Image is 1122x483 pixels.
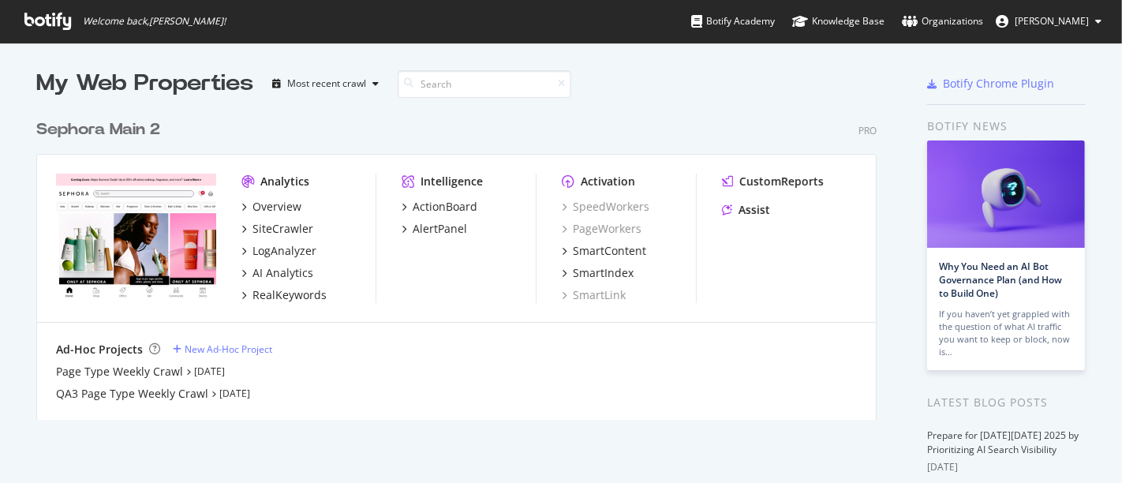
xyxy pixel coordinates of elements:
[252,243,316,259] div: LogAnalyzer
[252,265,313,281] div: AI Analytics
[927,429,1079,456] a: Prepare for [DATE][DATE] 2025 by Prioritizing AI Search Visibility
[241,199,301,215] a: Overview
[402,199,477,215] a: ActionBoard
[939,260,1062,300] a: Why You Need an AI Bot Governance Plan (and How to Build One)
[562,265,634,281] a: SmartIndex
[927,394,1086,411] div: Latest Blog Posts
[36,68,253,99] div: My Web Properties
[241,221,313,237] a: SiteCrawler
[858,124,877,137] div: Pro
[562,287,626,303] a: SmartLink
[927,140,1085,248] img: Why You Need an AI Bot Governance Plan (and How to Build One)
[983,9,1114,34] button: [PERSON_NAME]
[287,79,366,88] div: Most recent crawl
[36,118,160,141] div: Sephora Main 2
[562,199,649,215] a: SpeedWorkers
[927,460,1086,474] div: [DATE]
[194,365,225,378] a: [DATE]
[241,287,327,303] a: RealKeywords
[56,386,208,402] a: QA3 Page Type Weekly Crawl
[36,99,889,420] div: grid
[739,174,824,189] div: CustomReports
[562,243,646,259] a: SmartContent
[939,308,1073,358] div: If you haven’t yet grappled with the question of what AI traffic you want to keep or block, now is…
[219,387,250,400] a: [DATE]
[902,13,983,29] div: Organizations
[56,364,183,380] a: Page Type Weekly Crawl
[402,221,467,237] a: AlertPanel
[241,243,316,259] a: LogAnalyzer
[413,221,467,237] div: AlertPanel
[792,13,885,29] div: Knowledge Base
[56,174,216,301] img: www.sephora.com
[722,202,770,218] a: Assist
[56,342,143,358] div: Ad-Hoc Projects
[260,174,309,189] div: Analytics
[185,343,272,356] div: New Ad-Hoc Project
[241,265,313,281] a: AI Analytics
[252,287,327,303] div: RealKeywords
[398,70,571,98] input: Search
[173,343,272,356] a: New Ad-Hoc Project
[581,174,635,189] div: Activation
[421,174,483,189] div: Intelligence
[927,76,1054,92] a: Botify Chrome Plugin
[266,71,385,96] button: Most recent crawl
[252,221,313,237] div: SiteCrawler
[562,221,641,237] a: PageWorkers
[573,243,646,259] div: SmartContent
[722,174,824,189] a: CustomReports
[573,265,634,281] div: SmartIndex
[927,118,1086,135] div: Botify news
[413,199,477,215] div: ActionBoard
[943,76,1054,92] div: Botify Chrome Plugin
[83,15,226,28] span: Welcome back, [PERSON_NAME] !
[36,118,166,141] a: Sephora Main 2
[252,199,301,215] div: Overview
[1015,14,1089,28] span: Louise Huang
[691,13,775,29] div: Botify Academy
[739,202,770,218] div: Assist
